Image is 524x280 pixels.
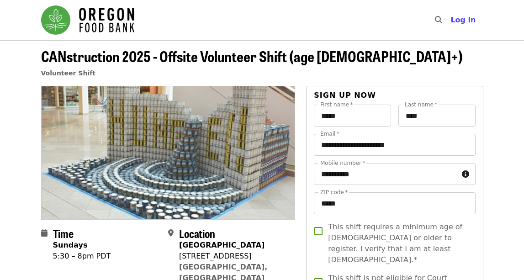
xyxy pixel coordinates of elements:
[328,222,468,265] span: This shift requires a minimum age of [DEMOGRAPHIC_DATA] or older to register. I verify that I am ...
[41,229,48,238] i: calendar icon
[314,105,391,127] input: First name
[314,91,376,100] span: Sign up now
[53,241,88,249] strong: Sundays
[41,45,463,67] span: CANstruction 2025 - Offsite Volunteer Shift (age [DEMOGRAPHIC_DATA]+)
[443,11,483,29] button: Log in
[314,134,475,156] input: Email
[53,225,74,241] span: Time
[53,251,111,262] div: 5:30 – 8pm PDT
[42,86,295,219] img: CANstruction 2025 - Offsite Volunteer Shift (age 16+) organized by Oregon Food Bank
[320,102,353,107] label: First name
[320,190,348,195] label: ZIP code
[314,192,475,214] input: ZIP code
[320,131,339,137] label: Email
[41,69,96,77] a: Volunteer Shift
[168,229,174,238] i: map-marker-alt icon
[320,160,365,166] label: Mobile number
[462,170,469,179] i: circle-info icon
[405,102,437,107] label: Last name
[41,5,134,35] img: Oregon Food Bank - Home
[448,9,455,31] input: Search
[398,105,476,127] input: Last name
[435,16,442,24] i: search icon
[314,163,458,185] input: Mobile number
[450,16,476,24] span: Log in
[179,251,288,262] div: [STREET_ADDRESS]
[179,241,265,249] strong: [GEOGRAPHIC_DATA]
[179,225,215,241] span: Location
